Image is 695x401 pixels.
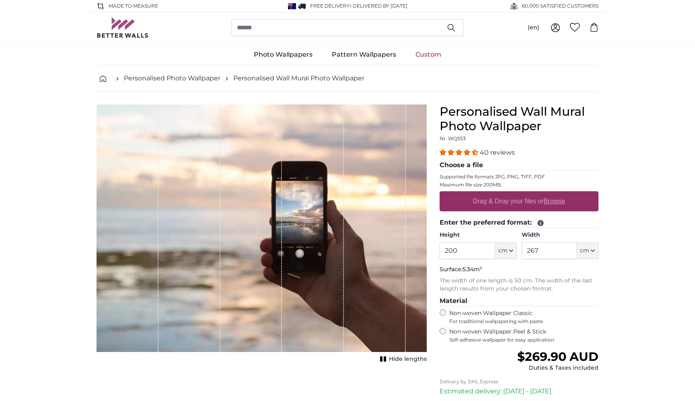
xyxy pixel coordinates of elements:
[440,387,598,396] p: Estimated delivery: [DATE] - [DATE]
[440,218,598,228] legend: Enter the preferred format:
[495,242,517,259] button: cm
[440,174,598,180] p: Supported file formats JPG, PNG, TIFF, PDF
[480,149,515,156] span: 40 reviews
[378,354,427,365] button: Hide lengths
[353,3,407,9] span: Delivered by [DATE]
[580,247,589,255] span: cm
[97,17,149,38] img: Betterwalls
[440,149,480,156] span: 4.38 stars
[440,160,598,170] legend: Choose a file
[440,277,598,293] p: The width of one length is 50 cm. The width of the last length results from your chosen format.
[97,104,427,365] div: 1 of 1
[449,328,598,343] label: Non-woven Wallpaper Peel & Stick
[449,318,598,325] span: For traditional wallpapering with paste
[521,20,546,35] button: (en)
[440,182,598,188] p: Maximum file size 200MB.
[440,296,598,306] legend: Material
[449,337,598,343] span: Self-adhesive wallpaper for easy application
[288,3,296,9] img: Australia
[440,104,598,133] h1: Personalised Wall Mural Photo Wallpaper
[463,266,482,273] span: 5.34m²
[322,44,406,65] a: Pattern Wallpapers
[97,65,598,92] nav: breadcrumbs
[577,242,598,259] button: cm
[449,309,598,325] label: Non-woven Wallpaper Classic
[406,44,451,65] a: Custom
[109,2,158,10] span: Made to Measure
[517,349,598,364] span: $269.90 AUD
[440,135,466,141] span: Nr. WQ553
[440,266,598,274] p: Surface:
[498,247,508,255] span: cm
[522,231,598,239] label: Width
[517,364,598,372] div: Duties & Taxes included
[389,355,427,363] span: Hide lengths
[522,2,598,10] span: 60,000 SATISFIED CUSTOMERS
[233,74,364,83] a: Personalised Wall Mural Photo Wallpaper
[440,231,516,239] label: Height
[124,74,220,83] a: Personalised Photo Wallpaper
[244,44,322,65] a: Photo Wallpapers
[351,3,407,9] span: -
[310,3,351,9] span: FREE delivery!
[440,378,598,385] p: Delivery by DHL Express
